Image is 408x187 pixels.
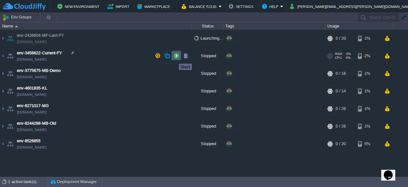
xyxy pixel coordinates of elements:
[0,100,5,117] img: AMDAwAAAACH5BAEAAAAALAAAAAABAAEAAAICRAEAOw==
[0,135,5,152] img: AMDAwAAAACH5BAEAAAAALAAAAAABAAEAAAICRAEAOw==
[192,100,223,117] div: Stopped
[0,47,5,65] img: AMDAwAAAACH5BAEAAAAALAAAAAABAAEAAAICRAEAOw==
[17,50,62,56] a: env-3456622-Current-FY
[1,22,191,30] div: Name
[336,100,346,117] div: 0 / 26
[17,103,49,109] a: env-6271017-MG
[2,3,46,11] img: CloudJiffy
[6,135,15,152] img: AMDAwAAAACH5BAEAAAAALAAAAAABAAEAAAICRAEAOw==
[358,82,379,100] div: 1%
[6,100,15,117] img: AMDAwAAAACH5BAEAAAAALAAAAAABAAEAAAICRAEAOw==
[17,127,47,133] a: [DOMAIN_NAME]
[17,32,64,39] a: env-2426604-MF-Last-FY
[358,118,379,135] div: 1%
[57,3,101,10] button: New Environment
[17,91,47,98] a: [DOMAIN_NAME]
[6,30,15,47] img: AMDAwAAAACH5BAEAAAAALAAAAAABAAEAAAICRAEAOw==
[336,30,346,47] div: 0 / 20
[180,64,190,69] div: Start
[335,52,342,56] span: RAM
[326,22,393,30] div: Usage
[0,118,5,135] img: AMDAwAAAACH5BAEAAAAALAAAAAABAAEAAAICRAEAOw==
[2,13,34,22] button: Env Groups
[345,52,351,56] span: 0%
[336,135,346,152] div: 0 / 20
[192,65,223,82] div: Stopped
[224,22,325,30] div: Tags
[107,3,131,10] button: Import
[344,56,351,60] span: 0%
[17,56,47,63] a: [DOMAIN_NAME]
[358,100,379,117] div: 1%
[194,36,223,41] span: Launching...
[17,85,47,91] a: env-4601835-KL
[192,82,223,100] div: Stopped
[17,39,47,45] a: [DOMAIN_NAME]
[192,22,223,30] div: Status
[17,74,47,80] a: [DOMAIN_NAME]
[336,118,346,135] div: 0 / 26
[17,120,56,127] a: env-8244298-MB-Old
[17,67,61,74] a: env-3775675-MB-Demo
[17,144,47,151] a: [DOMAIN_NAME]
[229,3,255,10] button: Settings
[192,118,223,135] div: Stopped
[192,47,223,65] div: Stopped
[335,56,342,60] span: CPU
[0,65,5,82] img: AMDAwAAAACH5BAEAAAAALAAAAAABAAEAAAICRAEAOw==
[0,82,5,100] img: AMDAwAAAACH5BAEAAAAALAAAAAABAAEAAAICRAEAOw==
[358,65,379,82] div: 1%
[6,47,15,65] img: AMDAwAAAACH5BAEAAAAALAAAAAABAAEAAAICRAEAOw==
[8,177,48,187] div: 1 active task(s)
[262,3,280,10] button: Help
[6,118,15,135] img: AMDAwAAAACH5BAEAAAAALAAAAAABAAEAAAICRAEAOw==
[192,135,223,152] div: Stopped
[15,26,18,27] img: AMDAwAAAACH5BAEAAAAALAAAAAABAAEAAAICRAEAOw==
[6,82,15,100] img: AMDAwAAAACH5BAEAAAAALAAAAAABAAEAAAICRAEAOw==
[358,47,379,65] div: 2%
[0,30,5,47] img: AMDAwAAAACH5BAEAAAAALAAAAAABAAEAAAICRAEAOw==
[336,65,346,82] div: 0 / 16
[358,30,379,47] div: 1%
[17,109,47,115] a: [DOMAIN_NAME]
[17,138,40,144] a: env-8526855
[51,179,97,185] button: Deployment Manager
[358,135,379,152] div: 5%
[6,65,15,82] img: AMDAwAAAACH5BAEAAAAALAAAAAABAAEAAAICRAEAOw==
[381,161,402,181] iframe: chat widget
[182,3,219,10] button: Balance ₹23.01
[336,82,346,100] div: 0 / 14
[137,3,172,10] button: Marketplace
